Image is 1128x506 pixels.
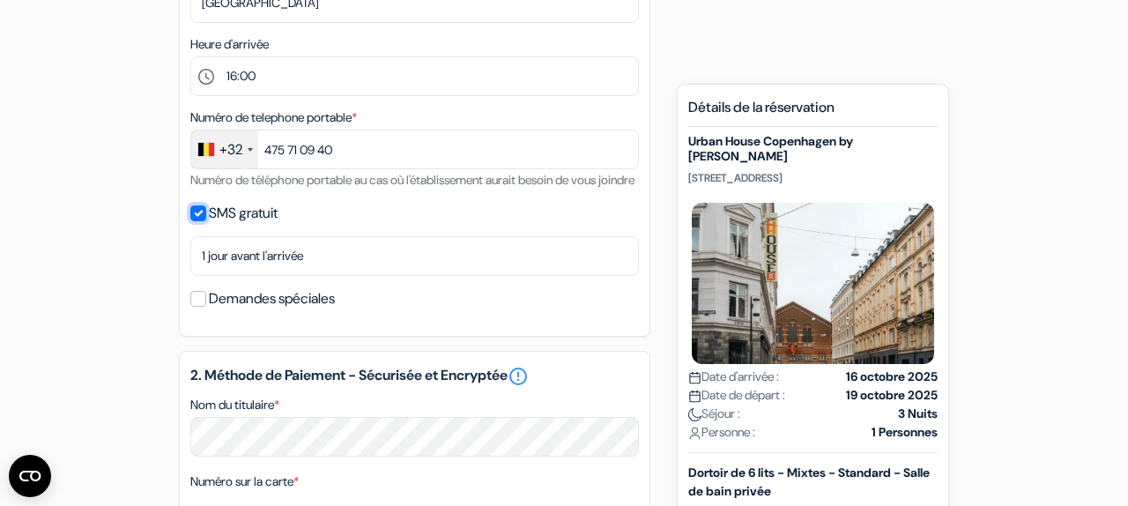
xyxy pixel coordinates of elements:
[688,386,785,405] span: Date de départ :
[688,134,938,164] h5: Urban House Copenhagen by [PERSON_NAME]
[688,99,938,127] h5: Détails de la réservation
[190,130,639,169] input: 470 12 34 56
[688,465,930,499] b: Dortoir de 6 lits - Mixtes - Standard - Salle de bain privée
[190,473,299,491] label: Numéro sur la carte
[688,427,701,440] img: user_icon.svg
[846,368,938,386] strong: 16 octobre 2025
[190,172,634,188] small: Numéro de téléphone portable au cas où l'établissement aurait besoin de vous joindre
[209,286,335,311] label: Demandes spéciales
[219,139,242,160] div: +32
[190,396,279,414] label: Nom du titulaire
[209,201,278,226] label: SMS gratuit
[190,108,357,127] label: Numéro de telephone portable
[688,390,701,403] img: calendar.svg
[688,368,779,386] span: Date d'arrivée :
[872,423,938,442] strong: 1 Personnes
[9,455,51,497] button: Ouvrir le widget CMP
[688,408,701,421] img: moon.svg
[190,366,639,387] h5: 2. Méthode de Paiement - Sécurisée et Encryptée
[688,171,938,185] p: [STREET_ADDRESS]
[688,371,701,384] img: calendar.svg
[846,386,938,405] strong: 19 octobre 2025
[508,366,529,387] a: error_outline
[190,35,269,54] label: Heure d'arrivée
[191,130,258,168] div: Belgium (België): +32
[688,423,755,442] span: Personne :
[688,405,740,423] span: Séjour :
[898,405,938,423] strong: 3 Nuits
